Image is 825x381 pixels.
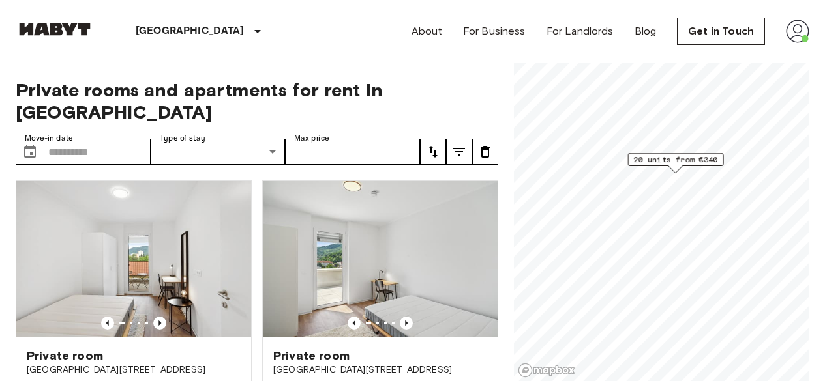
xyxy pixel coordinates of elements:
[634,154,718,165] span: 20 units from €340
[273,363,487,376] span: [GEOGRAPHIC_DATA][STREET_ADDRESS]
[25,133,73,144] label: Move-in date
[463,23,526,39] a: For Business
[348,317,361,330] button: Previous image
[635,23,657,39] a: Blog
[27,363,241,376] span: [GEOGRAPHIC_DATA][STREET_ADDRESS]
[786,20,809,43] img: avatar
[273,348,350,363] span: Private room
[27,348,103,363] span: Private room
[17,139,43,165] button: Choose date
[400,317,413,330] button: Previous image
[160,133,205,144] label: Type of stay
[446,139,472,165] button: tune
[547,23,614,39] a: For Landlords
[136,23,245,39] p: [GEOGRAPHIC_DATA]
[420,139,446,165] button: tune
[294,133,329,144] label: Max price
[628,153,724,173] div: Map marker
[16,181,251,337] img: Marketing picture of unit AT-21-001-097-01
[263,181,498,337] img: Marketing picture of unit AT-21-001-113-02
[16,79,498,123] span: Private rooms and apartments for rent in [GEOGRAPHIC_DATA]
[677,18,765,45] a: Get in Touch
[412,23,442,39] a: About
[16,23,94,36] img: Habyt
[153,317,166,330] button: Previous image
[472,139,498,165] button: tune
[518,363,575,378] a: Mapbox logo
[101,317,114,330] button: Previous image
